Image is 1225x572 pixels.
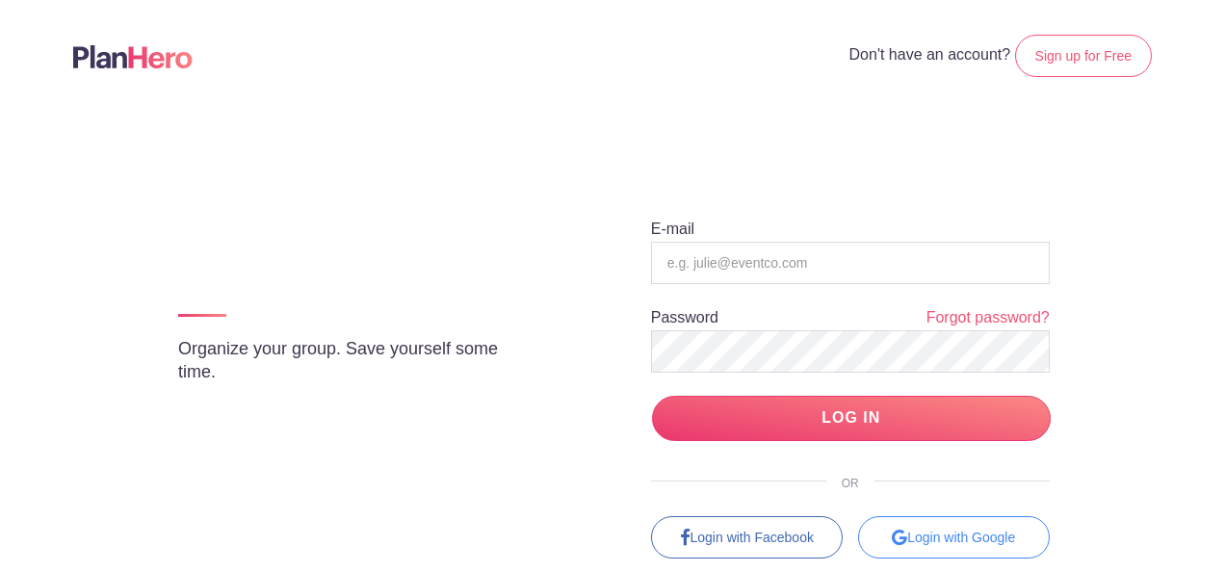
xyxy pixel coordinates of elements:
[652,396,1051,441] input: LOG IN
[651,310,718,325] label: Password
[651,516,843,559] a: Login with Facebook
[1015,35,1152,77] a: Sign up for Free
[849,46,1011,63] span: Don't have an account?
[858,516,1050,559] div: Login with Google
[926,307,1050,329] a: Forgot password?
[651,221,694,237] label: E-mail
[826,477,874,490] span: OR
[73,45,193,68] img: Logo main planhero
[178,219,540,296] h3: Log in to your PlanHero account
[651,242,1050,284] input: e.g. julie@eventco.com
[178,337,540,383] p: Organize your group. Save yourself some time.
